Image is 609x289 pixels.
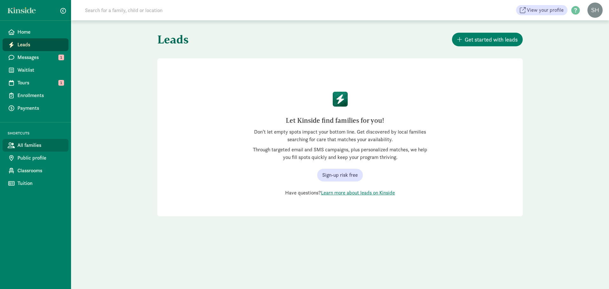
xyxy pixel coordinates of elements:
[465,35,518,44] span: Get started with leads
[250,128,430,143] p: Don’t let empty spots impact your bottom line. Get discovered by local families searching for car...
[3,38,69,51] a: Leads
[3,139,69,152] a: All families
[17,41,63,49] span: Leads
[577,259,609,289] iframe: Chat Widget
[17,79,63,87] span: Tours
[17,167,63,174] span: Classrooms
[157,28,339,51] h1: Leads
[17,141,63,149] span: All families
[17,54,63,61] span: Messages
[3,51,69,64] a: Messages 1
[17,66,63,74] span: Waitlist
[3,76,69,89] a: Tours 1
[17,154,63,162] span: Public profile
[17,104,63,112] span: Payments
[3,26,69,38] a: Home
[527,6,564,14] span: View your profile
[17,180,63,187] span: Tuition
[255,115,415,126] h2: Let Kinside find families for you!
[317,169,363,181] button: Sign-up risk free
[3,152,69,164] a: Public profile
[321,189,395,196] a: Learn more about leads on Kinside
[3,177,69,190] a: Tuition
[250,146,430,161] p: Through targeted email and SMS campaigns, plus personalized matches, we help you fill spots quick...
[3,102,69,115] a: Payments
[3,89,69,102] a: Enrollments
[452,33,523,46] button: Get started with leads
[17,92,63,99] span: Enrollments
[3,164,69,177] a: Classrooms
[81,4,259,16] input: Search for a family, child or location
[58,55,64,60] span: 1
[250,189,430,197] div: Have questions?
[58,80,64,86] span: 1
[17,28,63,36] span: Home
[322,171,358,179] span: Sign-up risk free
[516,5,567,15] a: View your profile
[3,64,69,76] a: Waitlist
